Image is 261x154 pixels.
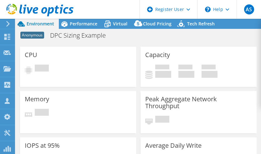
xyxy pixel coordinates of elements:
h3: Average Daily Write [145,142,202,149]
span: Anonymous [20,32,44,39]
span: Pending [35,65,49,73]
span: Total [202,65,216,71]
span: Performance [70,21,97,27]
span: Environment [27,21,54,27]
h3: Capacity [145,51,170,58]
span: Pending [155,116,169,124]
span: Tech Refresh [187,21,215,27]
span: Free [178,65,192,71]
span: Virtual [113,21,127,27]
span: Cloud Pricing [143,21,171,27]
svg: \n [205,7,211,12]
h3: IOPS at 95% [25,142,60,149]
h4: 0 GiB [202,71,217,78]
h1: DPC Sizing Example [47,32,115,39]
h3: Peak Aggregate Network Throughput [145,96,252,109]
span: Used [155,65,169,71]
span: Pending [35,109,49,117]
h3: Memory [25,96,49,103]
span: AS [244,4,254,14]
h3: CPU [25,51,37,58]
h4: 0 GiB [178,71,194,78]
h4: 0 GiB [155,71,171,78]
